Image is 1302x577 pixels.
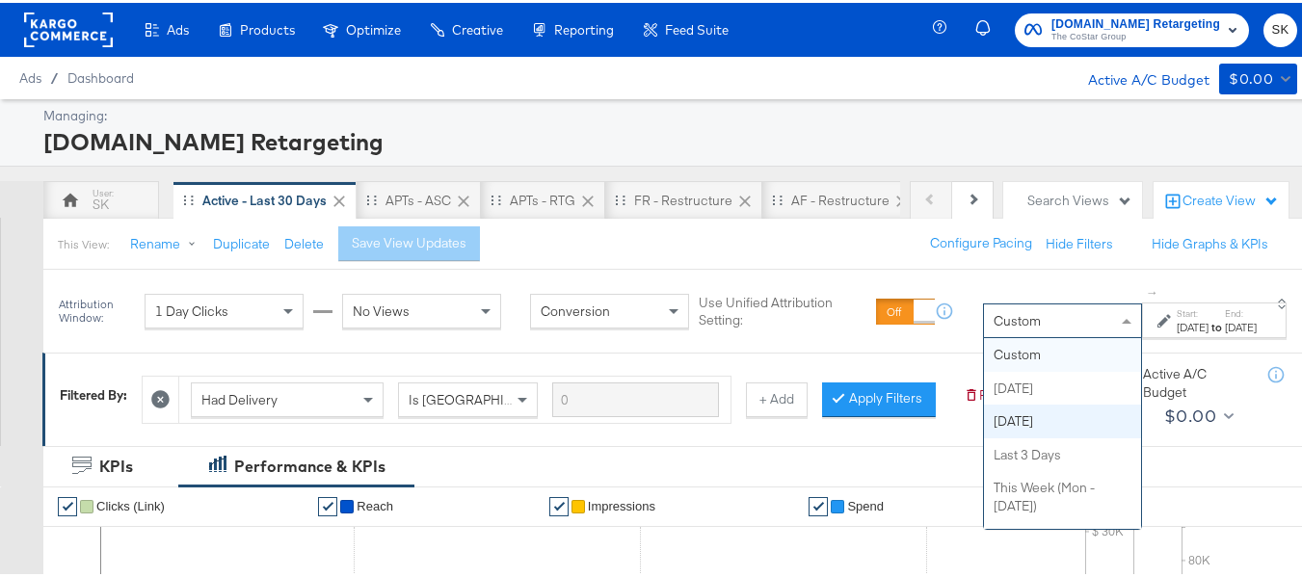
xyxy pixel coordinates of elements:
[58,295,135,322] div: Attribution Window:
[984,519,1141,570] div: This Week (Sun - [DATE])
[699,291,868,327] label: Use Unified Attribution Setting:
[213,232,270,250] button: Duplicate
[1156,398,1238,429] button: $0.00
[984,369,1141,403] div: [DATE]
[554,19,614,35] span: Reporting
[99,453,133,475] div: KPIs
[984,402,1141,435] div: [DATE]
[1271,16,1289,39] span: SK
[994,309,1041,327] span: Custom
[984,468,1141,519] div: This Week (Mon - [DATE])
[201,388,278,406] span: Had Delivery
[357,496,393,511] span: Reach
[634,189,732,207] div: FR - Restructure
[984,335,1141,369] div: Custom
[1051,27,1220,42] span: The CoStar Group
[772,192,783,202] div: Drag to reorder tab
[67,67,134,83] a: Dashboard
[1225,317,1257,332] div: [DATE]
[1219,61,1297,92] button: $0.00
[1229,65,1273,89] div: $0.00
[917,223,1046,258] button: Configure Pacing
[155,300,228,317] span: 1 Day Clicks
[822,380,936,414] button: Apply Filters
[549,494,569,513] a: ✔
[385,189,451,207] div: APTs - ASC
[1027,189,1132,207] div: Search Views
[409,388,556,406] span: Is [GEOGRAPHIC_DATA]
[202,189,327,207] div: Active - Last 30 Days
[809,494,828,513] a: ✔
[43,104,1292,122] div: Managing:
[60,383,127,402] div: Filtered By:
[1152,232,1268,250] button: Hide Graphs & KPIs
[284,232,324,250] button: Delete
[1263,11,1297,44] button: SK
[41,67,67,83] span: /
[318,494,337,513] a: ✔
[615,192,625,202] div: Drag to reorder tab
[588,496,655,511] span: Impressions
[1051,12,1220,32] span: [DOMAIN_NAME] Retargeting
[847,496,884,511] span: Spend
[43,122,1292,155] div: [DOMAIN_NAME] Retargeting
[240,19,295,35] span: Products
[1225,304,1257,317] label: End:
[366,192,377,202] div: Drag to reorder tab
[665,19,729,35] span: Feed Suite
[746,380,808,414] button: + Add
[1177,304,1209,317] label: Start:
[346,19,401,35] span: Optimize
[510,189,575,207] div: APTs - RTG
[58,234,109,249] div: This View:
[791,189,890,207] div: AF - Restructure
[117,224,217,259] button: Rename
[491,192,501,202] div: Drag to reorder tab
[1015,11,1249,44] button: [DOMAIN_NAME] RetargetingThe CoStar Group
[1143,362,1249,398] div: Active A/C Budget
[1182,189,1279,208] div: Create View
[234,453,385,475] div: Performance & KPIs
[19,67,41,83] span: Ads
[1177,317,1209,332] div: [DATE]
[1144,287,1162,294] span: ↑
[1068,61,1209,90] div: Active A/C Budget
[353,300,410,317] span: No Views
[984,435,1141,469] div: Last 3 Days
[96,496,165,511] span: Clicks (Link)
[167,19,189,35] span: Ads
[964,383,1069,402] button: Remove Filters
[93,193,109,211] div: SK
[183,192,194,202] div: Drag to reorder tab
[1209,317,1225,331] strong: to
[552,380,719,415] input: Enter a search term
[1046,232,1113,250] button: Hide Filters
[1164,399,1216,428] div: $0.00
[58,494,77,513] a: ✔
[541,300,610,317] span: Conversion
[452,19,503,35] span: Creative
